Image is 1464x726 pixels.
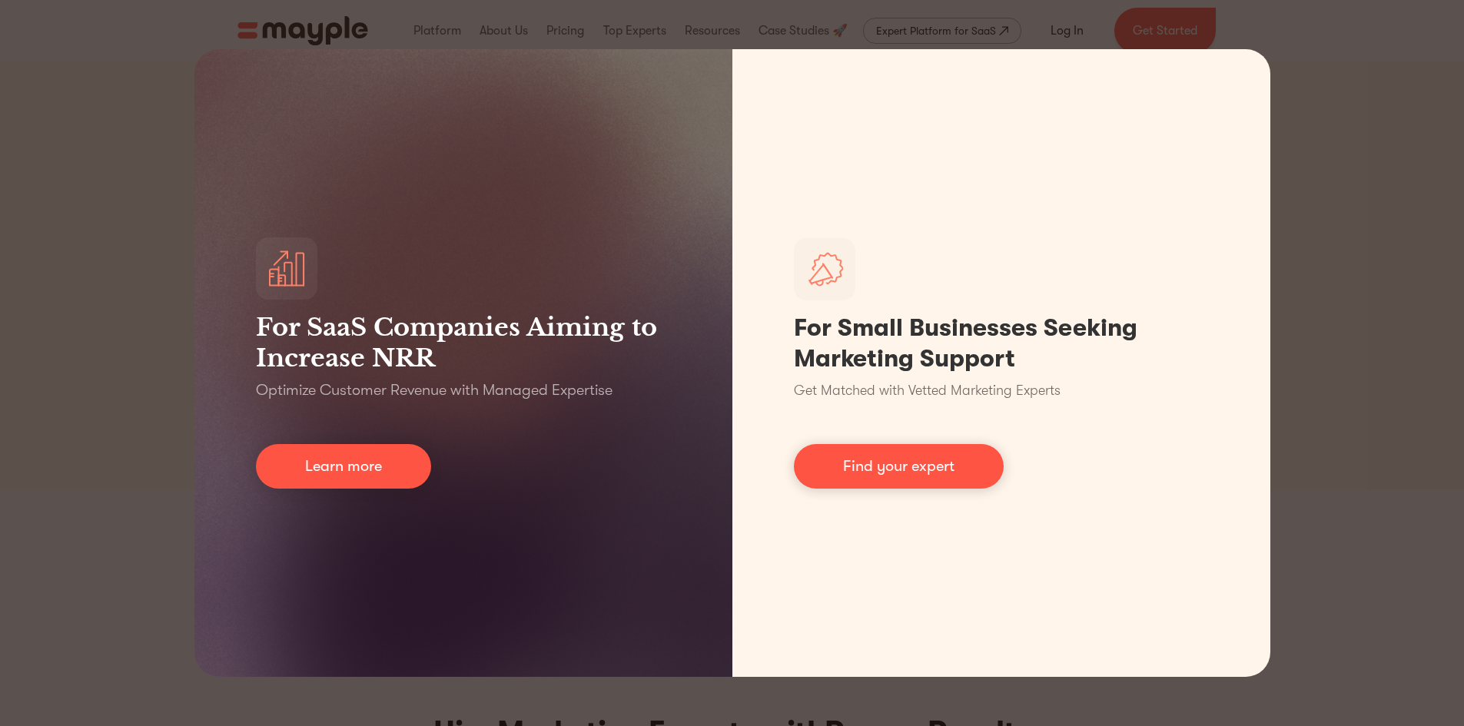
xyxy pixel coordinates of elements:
h1: For Small Businesses Seeking Marketing Support [794,313,1209,374]
p: Get Matched with Vetted Marketing Experts [794,380,1061,401]
a: Find your expert [794,444,1004,489]
h3: For SaaS Companies Aiming to Increase NRR [256,312,671,373]
p: Optimize Customer Revenue with Managed Expertise [256,380,612,401]
a: Learn more [256,444,431,489]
